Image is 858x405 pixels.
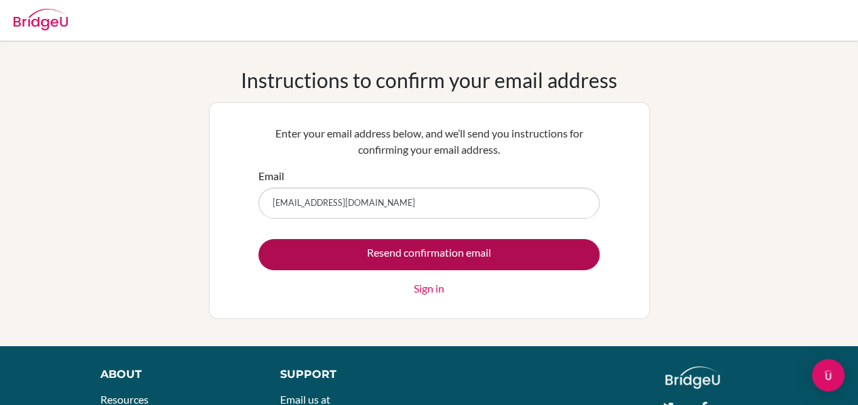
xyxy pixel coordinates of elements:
p: Enter your email address below, and we’ll send you instructions for confirming your email address. [258,125,600,158]
a: Sign in [414,280,444,297]
input: Resend confirmation email [258,239,600,270]
h1: Instructions to confirm your email address [241,68,617,92]
div: Support [280,366,416,383]
label: Email [258,168,284,184]
div: Open Intercom Messenger [812,359,844,391]
img: Bridge-U [14,9,68,30]
img: logo_white@2x-f4f0deed5e89b7ecb1c2cc34c3e3d731f90f0f143d5ea2071677605dd97b5244.png [665,366,720,389]
div: About [100,366,250,383]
